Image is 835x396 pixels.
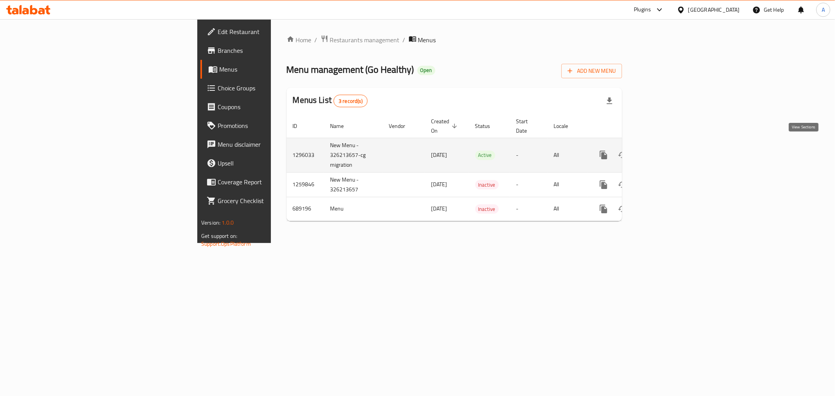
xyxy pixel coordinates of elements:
[516,117,538,135] span: Start Date
[613,146,632,164] button: Change Status
[330,35,400,45] span: Restaurants management
[561,64,622,78] button: Add New Menu
[634,5,651,14] div: Plugins
[200,173,337,191] a: Coverage Report
[475,205,499,214] span: Inactive
[334,95,368,107] div: Total records count
[293,121,308,131] span: ID
[218,27,330,36] span: Edit Restaurant
[324,197,383,221] td: Menu
[200,60,337,79] a: Menus
[548,172,588,197] td: All
[200,97,337,116] a: Coupons
[293,94,368,107] h2: Menus List
[222,218,234,228] span: 1.0.0
[200,116,337,135] a: Promotions
[200,191,337,210] a: Grocery Checklist
[403,35,406,45] li: /
[324,172,383,197] td: New Menu - 326213657
[200,135,337,154] a: Menu disclaimer
[201,218,220,228] span: Version:
[431,179,447,189] span: [DATE]
[218,140,330,149] span: Menu disclaimer
[201,239,251,249] a: Support.OpsPlatform
[568,66,616,76] span: Add New Menu
[475,204,499,214] div: Inactive
[475,151,495,160] span: Active
[218,196,330,205] span: Grocery Checklist
[389,121,416,131] span: Vendor
[475,121,501,131] span: Status
[431,150,447,160] span: [DATE]
[417,67,435,74] span: Open
[324,138,383,172] td: New Menu - 326213657-cg migration
[475,180,499,189] div: Inactive
[218,158,330,168] span: Upsell
[218,121,330,130] span: Promotions
[548,197,588,221] td: All
[688,5,740,14] div: [GEOGRAPHIC_DATA]
[218,177,330,187] span: Coverage Report
[613,175,632,194] button: Change Status
[200,41,337,60] a: Branches
[287,114,676,221] table: enhanced table
[334,97,367,105] span: 3 record(s)
[418,35,436,45] span: Menus
[219,65,330,74] span: Menus
[594,175,613,194] button: more
[822,5,825,14] span: A
[431,203,447,214] span: [DATE]
[330,121,354,131] span: Name
[613,200,632,218] button: Change Status
[594,146,613,164] button: more
[218,83,330,93] span: Choice Groups
[218,102,330,112] span: Coupons
[287,61,414,78] span: Menu management ( Go Healthy )
[588,114,676,138] th: Actions
[200,154,337,173] a: Upsell
[594,200,613,218] button: more
[417,66,435,75] div: Open
[600,92,619,110] div: Export file
[548,138,588,172] td: All
[510,197,548,221] td: -
[510,138,548,172] td: -
[200,79,337,97] a: Choice Groups
[510,172,548,197] td: -
[287,35,622,45] nav: breadcrumb
[200,22,337,41] a: Edit Restaurant
[321,35,400,45] a: Restaurants management
[475,180,499,189] span: Inactive
[218,46,330,55] span: Branches
[431,117,460,135] span: Created On
[554,121,579,131] span: Locale
[201,231,237,241] span: Get support on:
